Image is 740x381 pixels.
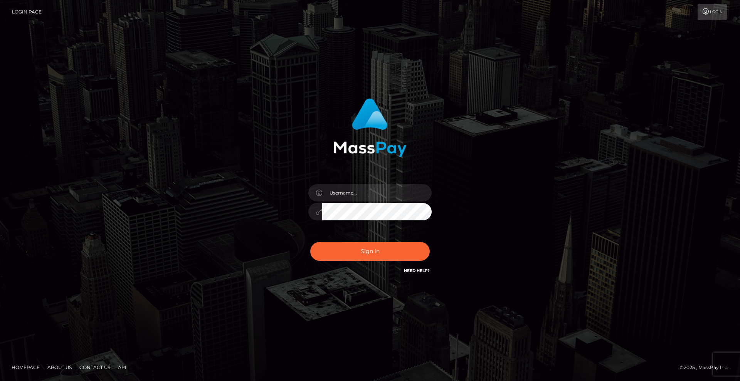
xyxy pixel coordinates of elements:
[115,361,129,373] a: API
[310,242,430,261] button: Sign in
[322,184,432,201] input: Username...
[8,361,43,373] a: Homepage
[44,361,75,373] a: About Us
[698,4,727,20] a: Login
[404,268,430,273] a: Need Help?
[680,363,734,372] div: © 2025 , MassPay Inc.
[76,361,113,373] a: Contact Us
[12,4,42,20] a: Login Page
[333,98,407,157] img: MassPay Login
